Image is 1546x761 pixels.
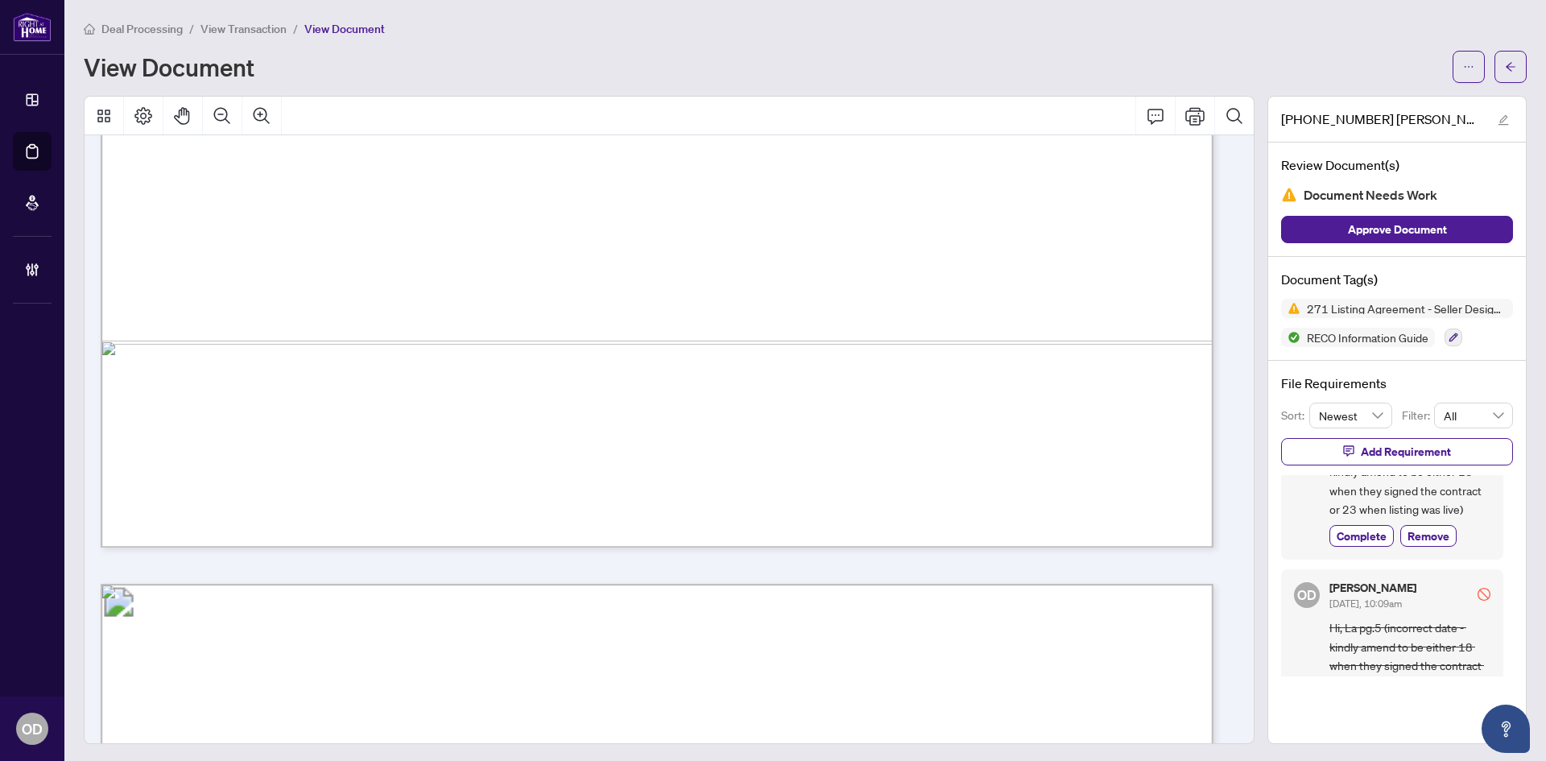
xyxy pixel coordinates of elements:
span: View Document [304,22,385,36]
span: RECO Information Guide [1300,332,1435,343]
button: Remove [1400,525,1457,547]
span: Document Needs Work [1304,184,1437,206]
span: OD [22,718,43,740]
span: Hi, La pg.5 (incorrect date - kindly amend to be either 18 when they signed the contract of 23 wh... [1329,618,1490,694]
button: Add Requirement [1281,438,1513,465]
span: Approve Document [1348,217,1447,242]
img: Status Icon [1281,299,1300,318]
span: Hi, LA pg.5 (incorrect date - kindly amend to be either 18 when they signed the contract or 23 wh... [1329,444,1490,519]
img: Status Icon [1281,328,1300,347]
span: Deal Processing [101,22,183,36]
h4: File Requirements [1281,374,1513,393]
span: home [84,23,95,35]
button: Approve Document [1281,216,1513,243]
span: Remove [1408,527,1449,544]
p: Filter: [1402,407,1434,424]
p: Sort: [1281,407,1309,424]
li: / [293,19,298,38]
h1: View Document [84,54,254,80]
h4: Document Tag(s) [1281,270,1513,289]
img: logo [13,12,52,42]
span: ellipsis [1463,61,1474,72]
span: Add Requirement [1361,439,1451,465]
span: Newest [1319,403,1383,428]
span: stop [1478,588,1490,601]
span: Complete [1337,527,1387,544]
span: [PHONE_NUMBER] [PERSON_NAME] Ave-Listing Agreement-s.pdf [1281,110,1482,129]
li: / [189,19,194,38]
span: edit [1498,114,1509,126]
span: [DATE], 10:09am [1329,598,1402,610]
span: View Transaction [200,22,287,36]
span: 271 Listing Agreement - Seller Designated Representation Agreement Authority to Offer for Sale [1300,303,1513,314]
span: All [1444,403,1503,428]
button: Complete [1329,525,1394,547]
h4: Review Document(s) [1281,155,1513,175]
h5: [PERSON_NAME] [1329,582,1416,593]
button: Open asap [1482,705,1530,753]
span: OD [1297,585,1317,606]
img: Document Status [1281,187,1297,203]
span: arrow-left [1505,61,1516,72]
